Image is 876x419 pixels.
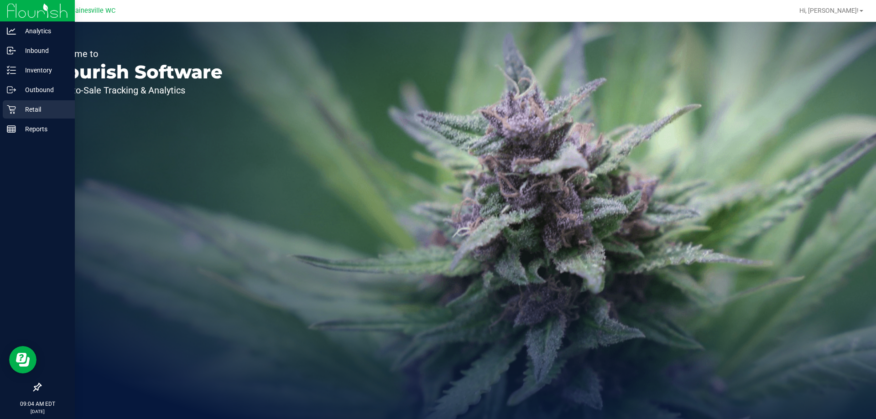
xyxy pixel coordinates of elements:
[16,104,71,115] p: Retail
[16,84,71,95] p: Outbound
[9,346,36,373] iframe: Resource center
[7,85,16,94] inline-svg: Outbound
[4,400,71,408] p: 09:04 AM EDT
[7,26,16,36] inline-svg: Analytics
[49,63,223,81] p: Flourish Software
[799,7,859,14] span: Hi, [PERSON_NAME]!
[16,65,71,76] p: Inventory
[49,86,223,95] p: Seed-to-Sale Tracking & Analytics
[49,49,223,58] p: Welcome to
[71,7,115,15] span: Gainesville WC
[7,124,16,134] inline-svg: Reports
[16,45,71,56] p: Inbound
[7,105,16,114] inline-svg: Retail
[16,26,71,36] p: Analytics
[7,66,16,75] inline-svg: Inventory
[7,46,16,55] inline-svg: Inbound
[16,124,71,134] p: Reports
[4,408,71,415] p: [DATE]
